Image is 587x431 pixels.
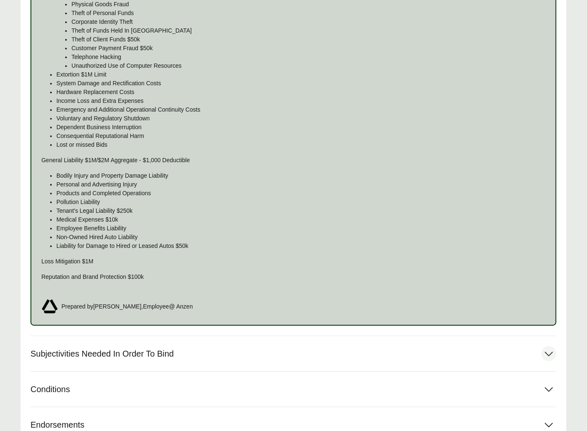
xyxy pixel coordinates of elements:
p: Voluntary and Regulatory Shutdown [56,114,546,123]
span: Conditions [30,384,70,395]
p: Customer Payment Fraud $50k [71,44,546,53]
p: Emergency and Additional Operational Continuity Costs [56,105,546,114]
p: Dependent Business Interruption [56,123,546,132]
p: Bodily Injury and Property Damage Liability [56,171,546,180]
p: Corporate Identity Theft [71,18,546,26]
p: Theft of Funds Held In [GEOGRAPHIC_DATA] [71,26,546,35]
p: Pollution Liability [56,198,546,207]
p: Theft of Client Funds $50k [71,35,546,44]
button: Subjectivities Needed In Order To Bind [30,336,557,371]
p: Income Loss and Extra Expenses [56,97,546,105]
span: Subjectivities Needed In Order To Bind [30,349,174,359]
p: Reputation and Brand Protection $100k [41,273,546,281]
p: Telephone Hacking [71,53,546,61]
p: System Damage and Rectification Costs [56,79,546,88]
p: Medical Expenses $10k [56,215,546,224]
p: Products and Completed Operations [56,189,546,198]
p: Theft of Personal Funds [71,9,546,18]
p: Consequential Reputational Harm [56,132,546,140]
p: Extortion $1M Limit [56,70,546,79]
p: General Liability $1M/$2M Aggregate - $1,000 Deductible [41,156,546,165]
p: Personal and Advertising Injury [56,180,546,189]
p: Unauthorized Use of Computer Resources [71,61,546,70]
p: Liability for Damage to Hired or Leased Autos $50k [56,242,546,250]
p: Hardware Replacement Costs [56,88,546,97]
span: Prepared by [PERSON_NAME] , Employee @ Anzen [61,302,193,311]
p: Employee Benefits Liability [56,224,546,233]
span: Endorsements [30,420,84,430]
p: Non-Owned Hired Auto Liability [56,233,546,242]
p: Tenant's Legal Liability $250k [56,207,546,215]
p: Lost or missed Bids [56,140,546,149]
button: Conditions [30,372,557,407]
p: Loss Mitigation $1M [41,257,546,266]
